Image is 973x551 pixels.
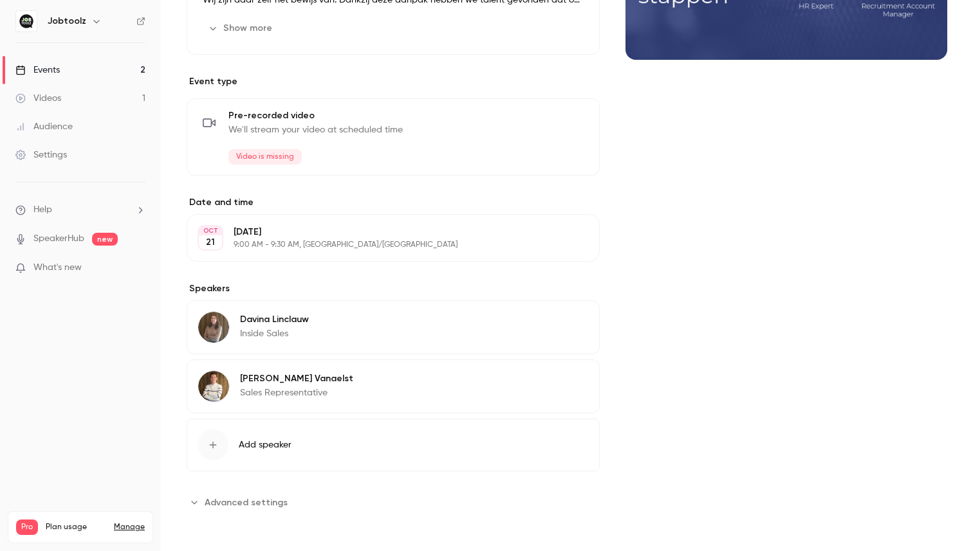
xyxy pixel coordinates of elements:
[46,522,106,532] span: Plan usage
[33,232,84,246] a: SpeakerHub
[228,149,302,165] span: Video is missing
[114,522,145,532] a: Manage
[240,372,353,385] p: [PERSON_NAME] Vanaelst
[187,300,600,354] div: Davina LinclauwDavina LinclauwInside Sales
[239,438,292,451] span: Add speaker
[234,240,532,250] p: 9:00 AM - 9:30 AM, [GEOGRAPHIC_DATA]/[GEOGRAPHIC_DATA]
[48,15,86,28] h6: Jobtoolz
[206,236,215,249] p: 21
[228,123,403,136] span: We'll stream your video at scheduled time
[15,64,60,77] div: Events
[199,226,222,235] div: OCT
[187,419,600,471] button: Add speaker
[198,371,229,402] img: Arne Vanaelst
[240,386,353,399] p: Sales Representative
[203,18,280,39] button: Show more
[240,327,309,340] p: Inside Sales
[205,496,288,509] span: Advanced settings
[130,262,145,274] iframe: Noticeable Trigger
[240,313,309,326] p: Davina Linclauw
[15,149,67,161] div: Settings
[187,75,600,88] p: Event type
[187,282,600,295] label: Speakers
[234,226,532,239] p: [DATE]
[16,11,37,32] img: Jobtoolz
[198,312,229,343] img: Davina Linclauw
[187,196,600,209] label: Date and time
[33,261,82,275] span: What's new
[33,203,52,217] span: Help
[187,492,295,512] button: Advanced settings
[187,359,600,413] div: Arne Vanaelst[PERSON_NAME] VanaelstSales Representative
[228,109,403,122] span: Pre-recorded video
[15,203,145,217] li: help-dropdown-opener
[92,233,118,246] span: new
[187,492,600,512] section: Advanced settings
[16,519,38,535] span: Pro
[15,92,61,105] div: Videos
[15,120,73,133] div: Audience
